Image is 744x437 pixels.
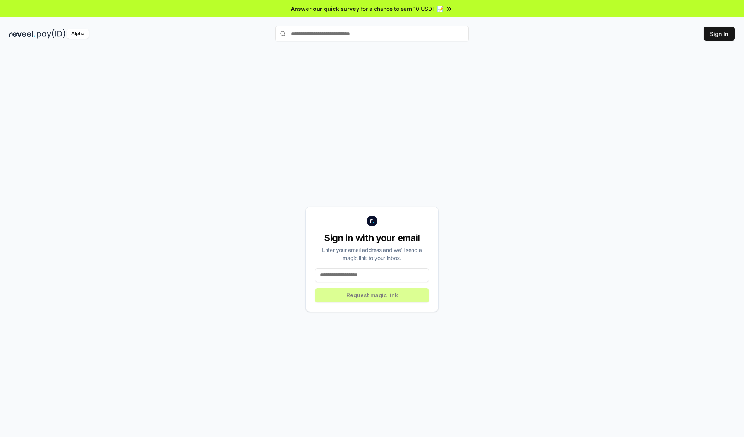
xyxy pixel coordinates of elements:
span: for a chance to earn 10 USDT 📝 [361,5,444,13]
button: Sign In [704,27,735,41]
img: reveel_dark [9,29,35,39]
img: pay_id [37,29,65,39]
div: Enter your email address and we’ll send a magic link to your inbox. [315,246,429,262]
div: Alpha [67,29,89,39]
div: Sign in with your email [315,232,429,244]
img: logo_small [367,216,377,226]
span: Answer our quick survey [291,5,359,13]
